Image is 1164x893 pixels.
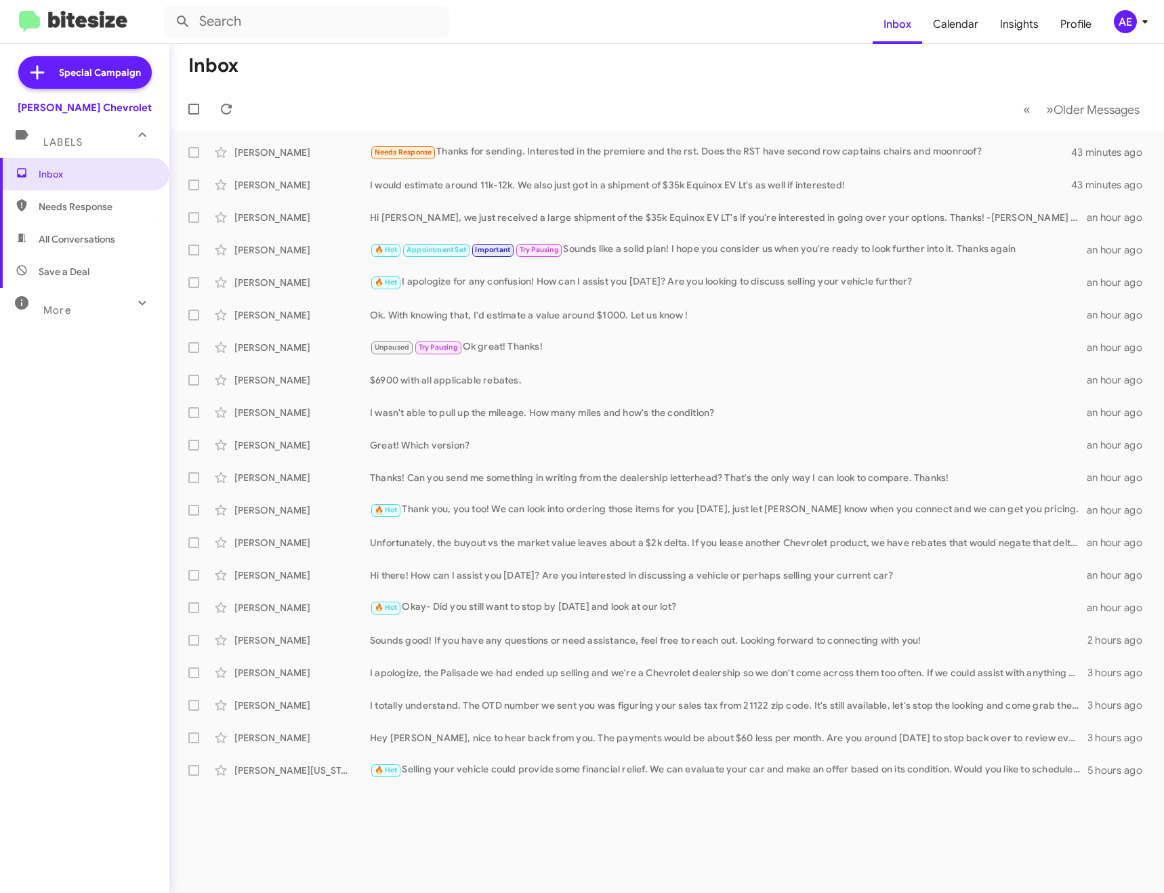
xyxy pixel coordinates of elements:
span: Special Campaign [59,66,141,79]
span: Older Messages [1054,102,1140,117]
div: an hour ago [1087,406,1153,419]
div: Okay- Did you still want to stop by [DATE] and look at our lot? [370,600,1087,615]
div: [PERSON_NAME] [234,178,370,192]
div: [PERSON_NAME] [234,601,370,615]
span: Try Pausing [419,343,458,352]
div: Thanks for sending. Interested in the premiere and the rst. Does the RST have second row captains... [370,144,1072,160]
div: 3 hours ago [1087,666,1153,680]
div: Sounds like a solid plan! I hope you consider us when you're ready to look further into it. Thank... [370,242,1087,257]
a: Profile [1049,5,1102,44]
div: 43 minutes ago [1072,146,1153,159]
div: [PERSON_NAME] [234,568,370,582]
input: Search [164,5,449,38]
span: Try Pausing [520,245,559,254]
div: [PERSON_NAME] [234,146,370,159]
div: [PERSON_NAME] [234,211,370,224]
div: I wasn't able to pull up the mileage. How many miles and how's the condition? [370,406,1087,419]
span: All Conversations [39,232,115,246]
div: 43 minutes ago [1072,178,1153,192]
div: [PERSON_NAME] [234,438,370,452]
div: [PERSON_NAME] [234,406,370,419]
button: AE [1102,10,1149,33]
div: an hour ago [1087,471,1153,484]
div: Sounds good! If you have any questions or need assistance, feel free to reach out. Looking forwar... [370,634,1087,647]
span: More [43,304,71,316]
div: Ok great! Thanks! [370,339,1087,355]
div: [PERSON_NAME] [234,503,370,517]
div: [PERSON_NAME] [234,536,370,549]
div: [PERSON_NAME][US_STATE] [234,764,370,777]
div: [PERSON_NAME] [234,341,370,354]
div: [PERSON_NAME] [234,243,370,257]
div: Ok. With knowing that, I'd estimate a value around $1000. Let us know ! [370,308,1087,322]
div: Unfortunately, the buyout vs the market value leaves about a $2k delta. If you lease another Chev... [370,536,1087,549]
div: I apologize, the Palisade we had ended up selling and we're a Chevrolet dealership so we don't co... [370,666,1087,680]
div: 3 hours ago [1087,731,1153,745]
div: $6900 with all applicable rebates. [370,373,1087,387]
span: Needs Response [39,200,154,213]
div: AE [1114,10,1137,33]
div: [PERSON_NAME] [234,666,370,680]
span: 🔥 Hot [375,603,398,612]
div: an hour ago [1087,243,1153,257]
div: [PERSON_NAME] [234,699,370,712]
span: Unpaused [375,343,410,352]
div: [PERSON_NAME] [234,471,370,484]
div: an hour ago [1087,341,1153,354]
h1: Inbox [188,55,238,77]
span: Needs Response [375,148,432,157]
div: Hi there! How can I assist you [DATE]? Are you interested in discussing a vehicle or perhaps sell... [370,568,1087,582]
div: 3 hours ago [1087,699,1153,712]
div: an hour ago [1087,601,1153,615]
div: Thank you, you too! We can look into ordering those items for you [DATE], just let [PERSON_NAME] ... [370,502,1087,518]
div: an hour ago [1087,568,1153,582]
span: Appointment Set [407,245,466,254]
div: an hour ago [1087,536,1153,549]
div: an hour ago [1087,276,1153,289]
nav: Page navigation example [1016,96,1148,123]
div: an hour ago [1087,503,1153,517]
div: Selling your vehicle could provide some financial relief. We can evaluate your car and make an of... [370,762,1087,778]
span: Inbox [39,167,154,181]
span: 🔥 Hot [375,766,398,774]
div: [PERSON_NAME] [234,308,370,322]
a: Insights [989,5,1049,44]
span: 🔥 Hot [375,245,398,254]
div: [PERSON_NAME] [234,634,370,647]
div: 5 hours ago [1087,764,1153,777]
div: [PERSON_NAME] [234,731,370,745]
div: Hi [PERSON_NAME], we just received a large shipment of the $35k Equinox EV LT's if you're interes... [370,211,1087,224]
div: I would estimate around 11k-12k. We also just got in a shipment of $35k Equinox EV Lt's as well i... [370,178,1072,192]
span: Labels [43,136,83,148]
a: Calendar [922,5,989,44]
span: Important [475,245,510,254]
div: [PERSON_NAME] Chevrolet [18,101,152,115]
a: Special Campaign [18,56,152,89]
span: 🔥 Hot [375,505,398,514]
div: an hour ago [1087,308,1153,322]
div: Hey [PERSON_NAME], nice to hear back from you. The payments would be about $60 less per month. Ar... [370,731,1087,745]
div: [PERSON_NAME] [234,373,370,387]
div: I apologize for any confusion! How can I assist you [DATE]? Are you looking to discuss selling yo... [370,274,1087,290]
div: an hour ago [1087,373,1153,387]
div: an hour ago [1087,438,1153,452]
span: Save a Deal [39,265,89,278]
div: Great! Which version? [370,438,1087,452]
a: Inbox [873,5,922,44]
span: » [1046,101,1054,118]
button: Next [1038,96,1148,123]
div: I totally understand. The OTD number we sent you was figuring your sales tax from 21122 zip code.... [370,699,1087,712]
div: an hour ago [1087,211,1153,224]
div: Thanks! Can you send me something in writing from the dealership letterhead? That's the only way ... [370,471,1087,484]
div: 2 hours ago [1087,634,1153,647]
button: Previous [1015,96,1039,123]
span: 🔥 Hot [375,278,398,287]
span: « [1023,101,1031,118]
div: [PERSON_NAME] [234,276,370,289]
